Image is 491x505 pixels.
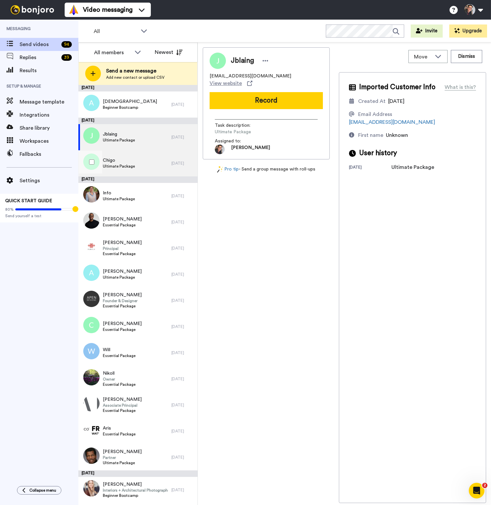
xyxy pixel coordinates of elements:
div: [DATE] [171,487,194,493]
span: [PERSON_NAME] [103,216,142,222]
span: Ultimate Package [103,275,142,280]
div: [DATE] [171,324,194,329]
span: Share library [20,124,78,132]
img: w.png [83,343,100,359]
span: Ultimate Package [103,460,142,465]
iframe: Intercom live chat [469,483,484,498]
span: All [94,27,137,35]
img: 3b42712c-707a-4723-84ac-e626b80d2075.jpg [83,448,100,464]
span: [PERSON_NAME] [103,481,168,488]
button: Invite [411,24,443,38]
span: Assigned to: [215,138,261,144]
span: Send a new message [106,67,165,75]
span: Settings [20,177,78,185]
span: Partner [103,455,142,460]
span: Ultimate Package [103,164,135,169]
div: [DATE] [171,376,194,382]
span: Essential Package [103,353,135,358]
div: Tooltip anchor [72,206,78,212]
div: [DATE] [171,298,194,303]
span: [PERSON_NAME] [103,239,142,246]
span: [DEMOGRAPHIC_DATA] [103,98,157,105]
div: 39 [61,54,72,61]
span: Chigo [103,157,135,164]
img: 1c5296bc-509e-4f4e-bc0a-4184a5ccb711.jpg [83,480,100,497]
img: a4d9c4a8-f631-4355-97bc-fbf61fac408b.jpg [83,238,100,255]
span: Aris [103,425,135,432]
span: Video messaging [83,5,133,14]
span: [DATE] [388,99,404,104]
span: Ultimate Package [215,129,277,135]
span: View website [210,79,242,87]
span: Task description : [215,122,261,129]
div: [DATE] [171,402,194,408]
div: [DATE] [171,220,194,225]
img: 71696d25-28dd-455d-a865-2e70ce26df81-1652917405.jpg [215,144,225,154]
div: [DATE] [171,455,194,460]
span: Ultimate Package [103,196,135,202]
div: Ultimate Package [391,163,434,171]
img: 4220a6fb-8492-4c6d-a8c0-fb5f744ebd5a.png [83,395,100,412]
span: [PERSON_NAME] [231,144,270,154]
img: 923ee16f-37d6-4082-8385-88120c1846e8.jpg [83,212,100,229]
div: [DATE] [171,193,194,199]
button: Dismiss [451,50,482,63]
img: j.png [83,127,100,144]
span: Add new contact or upload CSV [106,75,165,80]
span: QUICK START GUIDE [5,199,52,203]
img: Profile Image [210,53,226,69]
img: c.png [83,317,100,333]
span: User history [359,148,397,158]
div: [DATE] [171,350,194,355]
span: Essential Package [103,327,142,332]
div: [DATE] [171,429,194,434]
img: b2a7e0b5-ac1f-4b91-87b4-07e1feab9949.png [83,421,100,438]
span: Jblaing [231,56,254,66]
button: Record [210,92,323,109]
div: [DATE] [78,470,198,477]
a: View website [210,79,252,87]
span: Jblaing [103,131,135,138]
span: [PERSON_NAME] [103,396,142,403]
span: Essential Package [103,251,142,256]
span: [PERSON_NAME] [103,268,142,275]
span: Fallbacks [20,150,78,158]
span: Message template [20,98,78,106]
div: [DATE] [78,85,198,91]
a: Pro tip [217,166,239,173]
span: [EMAIL_ADDRESS][DOMAIN_NAME] [210,73,291,79]
div: [DATE] [78,176,198,183]
span: Info [103,190,135,196]
img: 2c9a10d8-f021-4bbc-8c2f-40c3fe18b244.jpg [83,369,100,385]
img: magic-wand.svg [217,166,223,173]
span: Integrations [20,111,78,119]
div: [DATE] [171,102,194,107]
span: [PERSON_NAME] [103,320,142,327]
span: Send yourself a test [5,213,73,219]
div: [DATE] [78,118,198,124]
span: Founder & Designer [103,298,142,303]
button: Upgrade [449,24,487,38]
div: What is this? [445,83,476,91]
span: [PERSON_NAME] [103,448,142,455]
div: [DATE] [349,165,391,171]
span: Workspaces [20,137,78,145]
div: All members [94,49,131,57]
div: 94 [61,41,72,48]
span: Interiors + Architectural Photographer [103,488,168,493]
span: Move [414,53,432,61]
span: Essential Package [103,432,135,437]
span: Principal [103,246,142,251]
div: Email Address [358,110,392,118]
button: Newest [150,46,187,59]
span: Will [103,347,135,353]
img: 0aea4806-7507-48db-8dfc-f96cd8fae5b6.png [83,291,100,307]
span: Imported Customer Info [359,82,436,92]
img: bj-logo-header-white.svg [8,5,57,14]
div: First name [358,131,383,139]
a: [EMAIL_ADDRESS][DOMAIN_NAME] [349,120,435,125]
span: Essential Package [103,303,142,309]
span: Nikoll [103,370,135,377]
span: Essential Package [103,222,142,228]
